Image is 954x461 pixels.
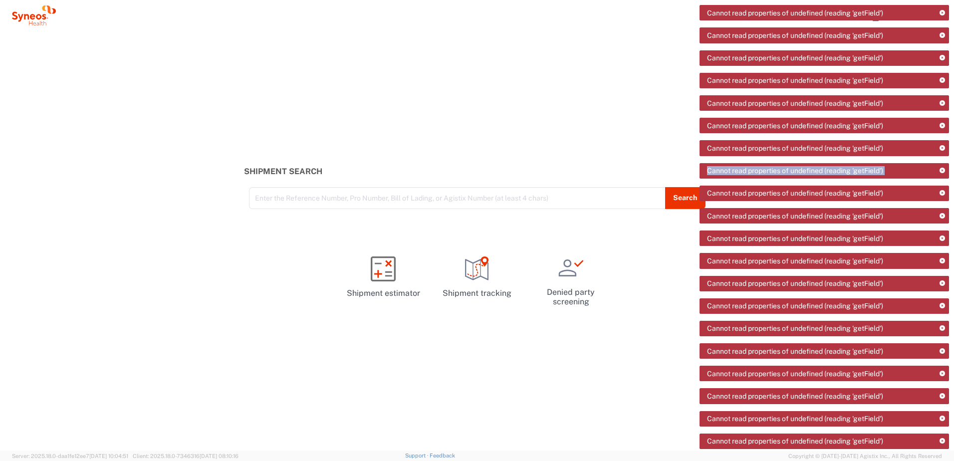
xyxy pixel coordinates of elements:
span: Cannot read properties of undefined (reading 'getField') [707,437,883,446]
span: Cannot read properties of undefined (reading 'getField') [707,121,883,130]
span: Cannot read properties of undefined (reading 'getField') [707,279,883,288]
span: Cannot read properties of undefined (reading 'getField') [707,212,883,221]
span: Cannot read properties of undefined (reading 'getField') [707,369,883,378]
span: [DATE] 08:10:16 [200,453,238,459]
span: Cannot read properties of undefined (reading 'getField') [707,144,883,153]
span: Cannot read properties of undefined (reading 'getField') [707,53,883,62]
span: Cannot read properties of undefined (reading 'getField') [707,99,883,108]
span: Cannot read properties of undefined (reading 'getField') [707,301,883,310]
span: Client: 2025.18.0-7346316 [133,453,238,459]
a: Shipment estimator [340,247,426,307]
span: Cannot read properties of undefined (reading 'getField') [707,166,883,175]
h3: Shipment Search [244,167,711,176]
span: Cannot read properties of undefined (reading 'getField') [707,256,883,265]
a: Feedback [430,453,455,459]
span: Cannot read properties of undefined (reading 'getField') [707,8,883,17]
span: Cannot read properties of undefined (reading 'getField') [707,234,883,243]
span: Cannot read properties of undefined (reading 'getField') [707,31,883,40]
span: Server: 2025.18.0-daa1fe12ee7 [12,453,128,459]
span: Cannot read properties of undefined (reading 'getField') [707,324,883,333]
span: Cannot read properties of undefined (reading 'getField') [707,76,883,85]
a: Support [405,453,430,459]
span: Cannot read properties of undefined (reading 'getField') [707,347,883,356]
span: Cannot read properties of undefined (reading 'getField') [707,189,883,198]
button: Search [665,187,706,209]
a: Shipment tracking [434,247,520,307]
span: [DATE] 10:04:51 [89,453,128,459]
span: Cannot read properties of undefined (reading 'getField') [707,414,883,423]
a: Denied party screening [528,247,614,315]
span: Cannot read properties of undefined (reading 'getField') [707,392,883,401]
